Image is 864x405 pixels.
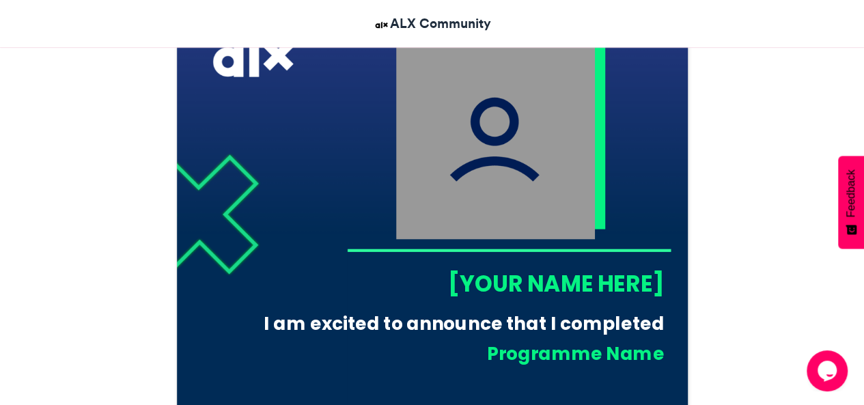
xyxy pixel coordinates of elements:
[251,311,664,336] div: I am excited to announce that I completed
[273,341,664,366] div: Programme Name
[395,40,594,239] img: user_filled.png
[838,156,864,249] button: Feedback - Show survey
[346,268,663,299] div: [YOUR NAME HERE]
[373,16,390,33] img: ALX Community
[845,169,857,217] span: Feedback
[807,350,850,391] iframe: chat widget
[373,14,491,33] a: ALX Community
